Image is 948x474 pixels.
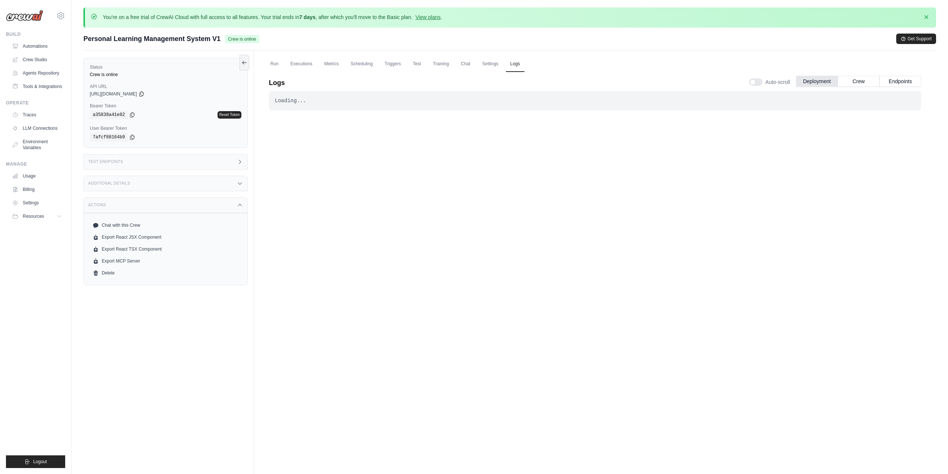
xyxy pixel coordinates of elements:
[9,54,65,66] a: Crew Studio
[103,13,442,21] p: You're on a free trial of CrewAI Cloud with full access to all features. Your trial ends in , aft...
[90,243,241,255] a: Export React TSX Component
[879,76,921,87] button: Endpoints
[6,100,65,106] div: Operate
[9,40,65,52] a: Automations
[896,34,936,44] button: Get Support
[269,78,285,88] p: Logs
[90,231,241,243] a: Export React JSX Component
[90,125,241,131] label: User Bearer Token
[9,170,65,182] a: Usage
[346,56,377,72] a: Scheduling
[478,56,502,72] a: Settings
[9,210,65,222] button: Resources
[765,78,790,86] span: Auto-scroll
[456,56,475,72] a: Chat
[90,84,241,90] label: API URL
[428,56,453,72] a: Training
[380,56,406,72] a: Triggers
[506,56,524,72] a: Logs
[275,97,915,104] div: Loading...
[90,64,241,70] label: Status
[408,56,425,72] a: Test
[83,34,221,44] span: Personal Learning Management System V1
[218,111,241,119] a: Reset Token
[88,160,123,164] h3: Test Endpoints
[286,56,317,72] a: Executions
[320,56,343,72] a: Metrics
[90,267,241,279] a: Delete
[9,122,65,134] a: LLM Connections
[911,438,948,474] div: Chat-Widget
[90,72,241,78] div: Crew is online
[9,81,65,92] a: Tools & Integrations
[88,203,106,207] h3: Actions
[225,35,259,43] span: Crew is online
[90,103,241,109] label: Bearer Token
[6,31,65,37] div: Build
[9,197,65,209] a: Settings
[9,109,65,121] a: Traces
[90,255,241,267] a: Export MCP Server
[90,91,137,97] span: [URL][DOMAIN_NAME]
[9,67,65,79] a: Agents Repository
[796,76,838,87] button: Deployment
[266,56,283,72] a: Run
[90,219,241,231] a: Chat with this Crew
[88,181,130,186] h3: Additional Details
[33,459,47,465] span: Logout
[90,133,128,142] code: 7afcf88164b9
[6,161,65,167] div: Manage
[9,136,65,154] a: Environment Variables
[9,183,65,195] a: Billing
[90,110,128,119] code: a35838a41e82
[299,14,316,20] strong: 7 days
[415,14,440,20] a: View plans
[6,10,43,21] img: Logo
[23,213,44,219] span: Resources
[911,438,948,474] iframe: Chat Widget
[838,76,879,87] button: Crew
[6,455,65,468] button: Logout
